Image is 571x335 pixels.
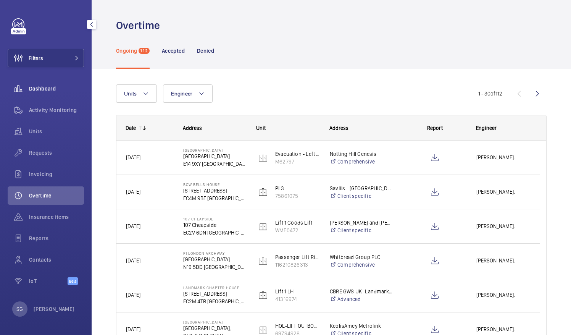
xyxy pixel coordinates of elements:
p: KeolisAmey Metrolink [330,322,393,330]
a: Comprehensive [330,158,393,165]
p: Evacuation - Left Hand Lift [275,150,320,158]
p: [GEOGRAPHIC_DATA] [183,320,247,324]
p: M62797 [275,158,320,165]
p: E14 9XY [GEOGRAPHIC_DATA] [183,160,247,168]
span: Units [124,91,137,97]
p: HOL-LIFT OUTBOUND [275,322,320,330]
p: [GEOGRAPHIC_DATA] [183,152,247,160]
p: 41316974 [275,295,320,303]
p: Whitbread Group PLC [330,253,393,261]
span: Address [329,125,348,131]
p: Savills - [GEOGRAPHIC_DATA] [330,184,393,192]
p: SG [16,305,23,313]
span: Engineer [476,125,497,131]
p: [GEOGRAPHIC_DATA] [183,256,247,263]
p: Lift 1 Goods Lift [275,219,320,227]
p: Lift 1 LH [275,288,320,295]
span: Requests [29,149,84,157]
span: Filters [29,54,43,62]
span: Invoicing [29,170,84,178]
p: 75861075 [275,192,320,200]
h1: Overtime [116,18,165,32]
span: 1 - 30 112 [478,91,502,96]
p: 107 Cheapside [183,221,247,229]
span: [PERSON_NAME]. [476,153,531,162]
p: Denied [197,47,214,55]
span: [DATE] [126,223,140,229]
p: EC2M 4TR [GEOGRAPHIC_DATA] [183,298,247,305]
a: Client specific [330,227,393,234]
a: Comprehensive [330,261,393,269]
img: elevator.svg [258,188,268,197]
button: Engineer [163,84,213,103]
p: Bow Bells House [183,182,247,187]
span: Reports [29,235,84,242]
span: [PERSON_NAME]. [476,188,531,196]
p: CBRE GWS UK- Landmark Chapter House [330,288,393,295]
p: [STREET_ADDRESS] [183,187,247,194]
span: [DATE] [126,326,140,332]
img: elevator.svg [258,153,268,162]
p: PL3 [275,184,320,192]
span: Engineer [171,91,192,97]
span: [PERSON_NAME]. [476,256,531,265]
span: Report [427,125,443,131]
p: EC2V 6DN [GEOGRAPHIC_DATA] [183,229,247,236]
span: Activity Monitoring [29,106,84,114]
p: Accepted [162,47,185,55]
p: [PERSON_NAME] and [PERSON_NAME] 107 Cheapside [330,219,393,227]
p: [PERSON_NAME] [34,305,75,313]
span: Address [183,125,202,131]
p: Notting Hill Genesis [330,150,393,158]
p: 116210826313 [275,261,320,269]
p: [GEOGRAPHIC_DATA], [183,324,247,332]
span: [PERSON_NAME]. [476,291,531,299]
a: Advanced [330,295,393,303]
span: 112 [139,48,150,54]
img: elevator.svg [258,291,268,300]
p: N19 5DD [GEOGRAPHIC_DATA] [183,263,247,271]
span: [PERSON_NAME]. [476,222,531,231]
p: Landmark Chapter House [183,285,247,290]
img: elevator.svg [258,222,268,231]
span: Overtime [29,192,84,199]
div: Date [126,125,136,131]
p: Ongoing [116,47,137,55]
span: Insurance items [29,213,84,221]
p: [STREET_ADDRESS] [183,290,247,298]
p: EC4M 9BE [GEOGRAPHIC_DATA] [183,194,247,202]
img: elevator.svg [258,256,268,265]
span: Dashboard [29,85,84,92]
p: PI London Archway [183,251,247,256]
button: Filters [8,49,84,67]
span: Beta [68,277,78,285]
span: Contacts [29,256,84,264]
button: Units [116,84,157,103]
span: [DATE] [126,292,140,298]
p: Passenger Lift Right Hand [275,253,320,261]
span: Units [29,128,84,135]
span: Unit [256,125,266,131]
p: 107 Cheapside [183,217,247,221]
span: [PERSON_NAME]. [476,325,531,334]
a: Client specific [330,192,393,200]
p: [GEOGRAPHIC_DATA] [183,148,247,152]
p: WME0472 [275,227,320,234]
span: of [490,91,495,97]
span: [DATE] [126,257,140,264]
span: IoT [29,277,68,285]
span: [DATE] [126,154,140,160]
span: [DATE] [126,189,140,195]
img: elevator.svg [258,325,268,334]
